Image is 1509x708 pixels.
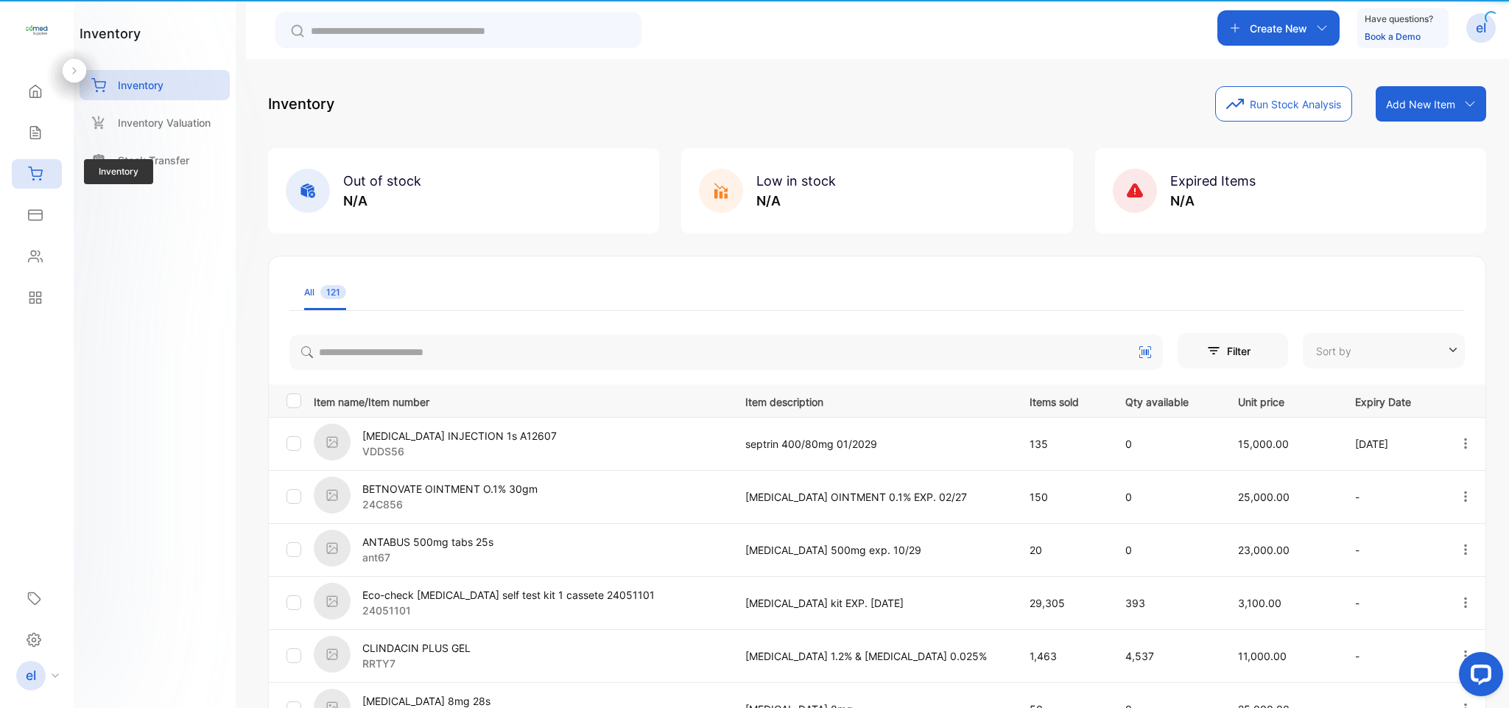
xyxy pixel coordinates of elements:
img: item [314,583,351,620]
p: septrin 400/80mg 01/2029 [745,436,999,452]
p: 0 [1125,489,1208,505]
p: [MEDICAL_DATA] OINTMENT 0.1% EXP. 02/27 [745,489,999,505]
p: Items sold [1030,391,1095,410]
p: - [1355,542,1429,558]
p: N/A [343,191,421,211]
p: ANTABUS 500mg tabs 25s [362,534,493,550]
span: 3,100.00 [1238,597,1281,609]
button: Sort by [1303,333,1465,368]
iframe: LiveChat chat widget [1447,646,1509,708]
p: [MEDICAL_DATA] 1.2% & [MEDICAL_DATA] 0.025% [745,648,999,664]
p: 150 [1030,489,1095,505]
button: Create New [1217,10,1340,46]
p: ant67 [362,550,493,565]
span: Inventory [84,159,153,184]
p: Item name/Item number [314,391,727,410]
p: 135 [1030,436,1095,452]
a: Stock Transfer [80,145,230,175]
p: N/A [1170,191,1256,211]
p: 0 [1125,542,1208,558]
p: VDDS56 [362,444,557,459]
p: - [1355,648,1429,664]
span: 11,000.00 [1238,650,1287,662]
p: Inventory [118,77,163,93]
a: Inventory [80,70,230,100]
p: el [26,666,36,685]
p: Sort by [1316,343,1351,359]
span: 25,000.00 [1238,491,1290,503]
p: BETNOVATE OINTMENT O.1% 30gm [362,481,538,497]
p: 4,537 [1125,648,1208,664]
a: Inventory Valuation [80,108,230,138]
p: - [1355,595,1429,611]
p: el [1476,18,1486,38]
span: 23,000.00 [1238,544,1290,556]
h1: inventory [80,24,141,43]
p: Have questions? [1365,12,1433,27]
p: 29,305 [1030,595,1095,611]
p: 393 [1125,595,1208,611]
p: Add New Item [1386,97,1455,112]
p: Inventory Valuation [118,115,211,130]
p: 0 [1125,436,1208,452]
p: CLINDACIN PLUS GEL [362,640,471,656]
span: 121 [320,285,346,299]
span: Expired Items [1170,173,1256,189]
img: logo [26,19,48,41]
a: Book a Demo [1365,31,1421,42]
button: el [1466,10,1496,46]
button: Run Stock Analysis [1215,86,1352,122]
p: 20 [1030,542,1095,558]
p: Inventory [268,93,334,115]
img: item [314,424,351,460]
span: Low in stock [756,173,836,189]
p: Item description [745,391,999,410]
img: item [314,636,351,673]
p: Create New [1250,21,1307,36]
div: All [304,286,346,299]
p: [MEDICAL_DATA] INJECTION 1s A12607 [362,428,557,444]
p: Expiry Date [1355,391,1429,410]
p: 24C856 [362,497,538,512]
img: item [314,530,351,567]
span: 15,000.00 [1238,438,1289,450]
p: RRTY7 [362,656,471,671]
p: 24051101 [362,603,655,618]
p: [MEDICAL_DATA] kit EXP. [DATE] [745,595,999,611]
p: - [1355,489,1429,505]
p: Unit price [1238,391,1324,410]
p: [DATE] [1355,436,1429,452]
p: Stock Transfer [118,153,189,168]
img: item [314,477,351,514]
p: 1,463 [1030,648,1095,664]
p: N/A [756,191,836,211]
p: Eco-check [MEDICAL_DATA] self test kit 1 cassete 24051101 [362,587,655,603]
span: Out of stock [343,173,421,189]
p: [MEDICAL_DATA] 500mg exp. 10/29 [745,542,999,558]
p: Qty available [1125,391,1208,410]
